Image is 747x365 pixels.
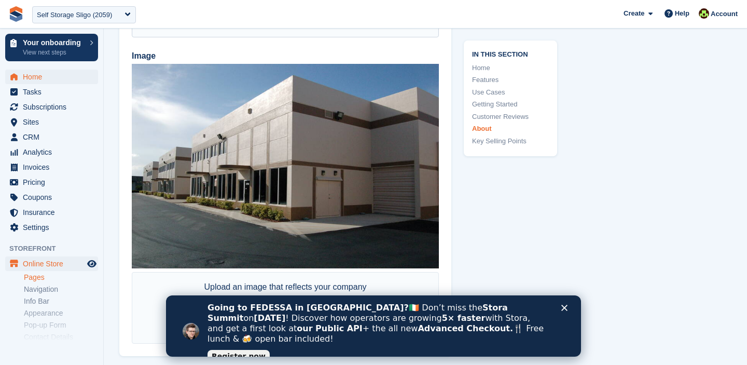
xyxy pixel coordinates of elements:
a: menu [5,205,98,220]
img: Self%20Storage%20Sligo%20Containers-about.jpg [132,64,439,268]
a: menu [5,256,98,271]
a: Pop-up Form [24,320,98,330]
div: Close [395,9,406,16]
span: Tasks [23,85,85,99]
a: Preview store [86,258,98,270]
a: Pages [24,273,98,282]
p: View next steps [23,48,85,57]
span: In this section [472,49,549,59]
a: menu [5,130,98,144]
a: menu [5,175,98,190]
span: Online Store [23,256,85,271]
label: Image [132,50,439,62]
span: Create [624,8,644,19]
a: Home [472,63,549,73]
span: Pricing [23,175,85,190]
span: Help [675,8,689,19]
a: menu [5,115,98,129]
a: Info Bar [24,296,98,306]
a: menu [5,85,98,99]
span: Invoices [23,160,85,174]
span: Storefront [9,244,103,254]
a: Register now [41,55,104,67]
a: Key Selling Points [472,136,549,146]
a: Appearance [24,308,98,318]
div: Self Storage Sligo (2059) [37,10,112,20]
div: Upload an image that reflects your company [204,281,366,306]
span: Home [23,70,85,84]
p: Your onboarding [23,39,85,46]
a: Customer Reviews [472,112,549,122]
a: menu [5,190,98,205]
img: stora-icon-8386f47178a22dfd0bd8f6a31ec36ba5ce8667c1dd55bd0f319d3a0aa187defe.svg [8,6,24,22]
a: menu [5,145,98,159]
a: menu [5,100,98,114]
a: Features [472,75,549,85]
span: Analytics [23,145,85,159]
span: Settings [23,220,85,235]
a: Navigation [24,285,98,294]
span: Coupons [23,190,85,205]
a: Contact Details [24,332,98,342]
a: menu [5,220,98,235]
a: menu [5,70,98,84]
a: menu [5,160,98,174]
span: Insurance [23,205,85,220]
a: Your onboarding View next steps [5,34,98,61]
a: Getting Started [472,99,549,110]
a: Use Cases [472,87,549,98]
a: About [472,124,549,134]
span: CRM [23,130,85,144]
span: Account [711,9,738,19]
span: Sites [23,115,85,129]
img: Catherine Coffey [699,8,709,19]
iframe: Intercom live chat banner [166,295,581,357]
span: Subscriptions [23,100,85,114]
